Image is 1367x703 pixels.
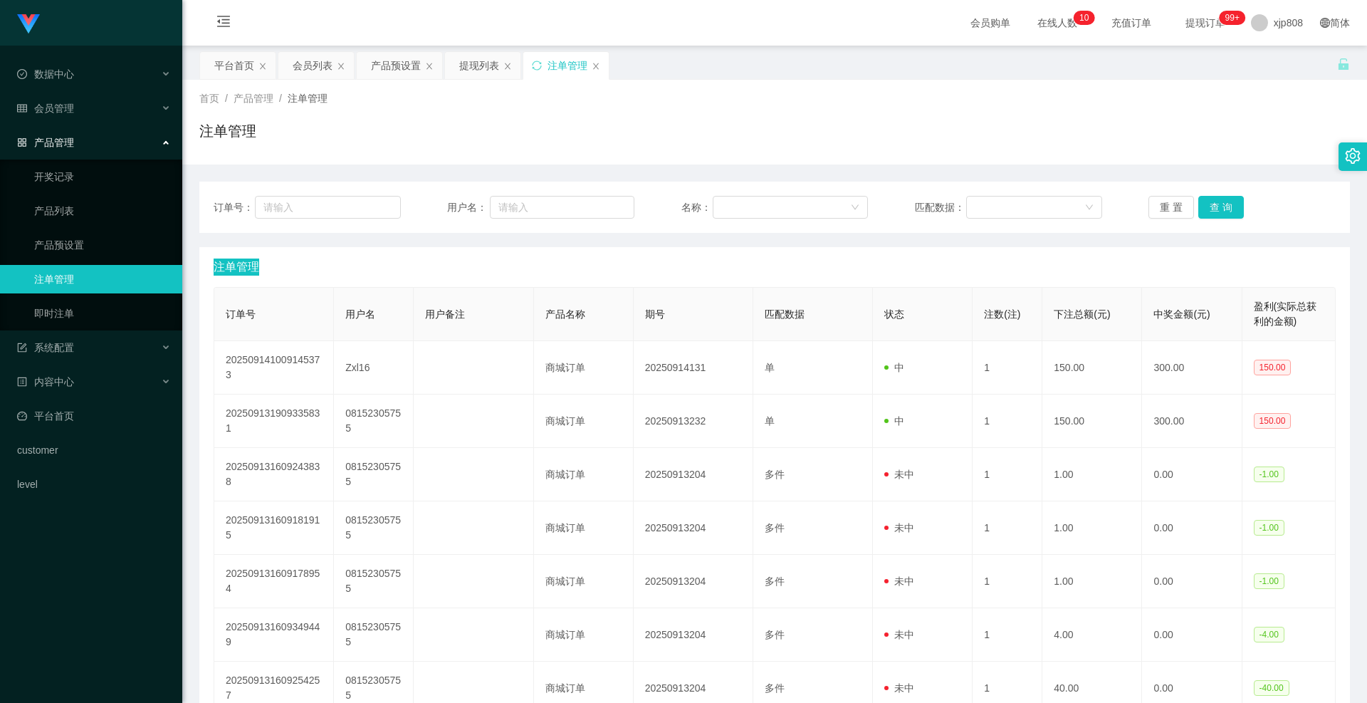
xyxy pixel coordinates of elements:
td: 1 [973,555,1042,608]
td: 1.00 [1042,448,1142,501]
td: 1.00 [1042,501,1142,555]
span: -1.00 [1254,520,1284,536]
span: 系统配置 [17,342,74,353]
td: 08152305755 [334,608,414,662]
p: 1 [1079,11,1084,25]
span: 产品名称 [545,308,585,320]
td: 0.00 [1142,608,1242,662]
td: 1 [973,608,1042,662]
span: 产品管理 [234,93,273,104]
i: 图标: unlock [1337,58,1350,71]
td: 150.00 [1042,395,1142,448]
span: 用户名： [447,200,490,215]
td: 20250913232 [634,395,753,448]
td: 商城订单 [534,395,634,448]
span: -1.00 [1254,467,1284,482]
span: 提现订单 [1178,18,1232,28]
i: 图标: down [1085,203,1094,213]
h1: 注单管理 [199,120,256,142]
span: 匹配数据： [915,200,966,215]
span: 多件 [765,522,785,533]
a: 图标: dashboard平台首页 [17,402,171,430]
i: 图标: form [17,343,27,353]
span: 多件 [765,469,785,480]
i: 图标: down [851,203,859,213]
p: 0 [1084,11,1089,25]
span: 未中 [884,469,914,480]
i: 图标: setting [1345,148,1361,164]
td: 20250913204 [634,608,753,662]
i: 图标: close [258,62,267,71]
div: 会员列表 [293,52,332,79]
td: 08152305755 [334,448,414,501]
a: 产品列表 [34,197,171,225]
a: level [17,470,171,499]
td: 08152305755 [334,395,414,448]
span: 内容中心 [17,376,74,387]
td: 202509131609243838 [214,448,334,501]
button: 重 置 [1148,196,1194,219]
span: 在线人数 [1030,18,1084,28]
i: 图标: profile [17,377,27,387]
i: 图标: close [592,62,600,71]
td: 202509131609181915 [214,501,334,555]
span: 首页 [199,93,219,104]
td: 20250914131 [634,341,753,395]
span: 多件 [765,629,785,640]
td: 300.00 [1142,341,1242,395]
span: 充值订单 [1104,18,1158,28]
span: 中 [884,415,904,427]
i: 图标: table [17,103,27,113]
span: 中 [884,362,904,373]
span: 订单号 [226,308,256,320]
td: 202509131909335831 [214,395,334,448]
span: -40.00 [1254,680,1289,696]
input: 请输入 [490,196,634,219]
td: 商城订单 [534,555,634,608]
td: 1 [973,448,1042,501]
i: 图标: global [1320,18,1330,28]
td: 商城订单 [534,501,634,555]
i: 图标: check-circle-o [17,69,27,79]
span: 下注总额(元) [1054,308,1110,320]
span: 中奖金额(元) [1153,308,1210,320]
i: 图标: close [337,62,345,71]
td: 202509131609349449 [214,608,334,662]
td: 1 [973,395,1042,448]
span: 会员管理 [17,103,74,114]
i: 图标: appstore-o [17,137,27,147]
td: 商城订单 [534,608,634,662]
span: 订单号： [214,200,255,215]
i: 图标: close [425,62,434,71]
div: 注单管理 [548,52,587,79]
span: 未中 [884,576,914,587]
td: 202509131609178954 [214,555,334,608]
span: 名称： [681,200,713,215]
span: 150.00 [1254,360,1292,375]
span: 注单管理 [214,259,259,276]
span: 状态 [884,308,904,320]
span: 期号 [645,308,665,320]
span: 注数(注) [984,308,1020,320]
span: 产品管理 [17,137,74,148]
span: 多件 [765,682,785,694]
span: 注单管理 [288,93,328,104]
td: 1 [973,341,1042,395]
td: 0.00 [1142,555,1242,608]
span: 单 [765,362,775,373]
span: 150.00 [1254,413,1292,429]
button: 查 询 [1198,196,1244,219]
span: 盈利(实际总获利的金额) [1254,301,1317,327]
td: 商城订单 [534,448,634,501]
a: 即时注单 [34,299,171,328]
td: 0.00 [1142,501,1242,555]
span: 多件 [765,576,785,587]
span: 未中 [884,629,914,640]
div: 提现列表 [459,52,499,79]
td: 150.00 [1042,341,1142,395]
img: logo.9652507e.png [17,14,40,34]
td: 1 [973,501,1042,555]
td: 202509141009145373 [214,341,334,395]
td: 1.00 [1042,555,1142,608]
i: 图标: menu-fold [199,1,248,46]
